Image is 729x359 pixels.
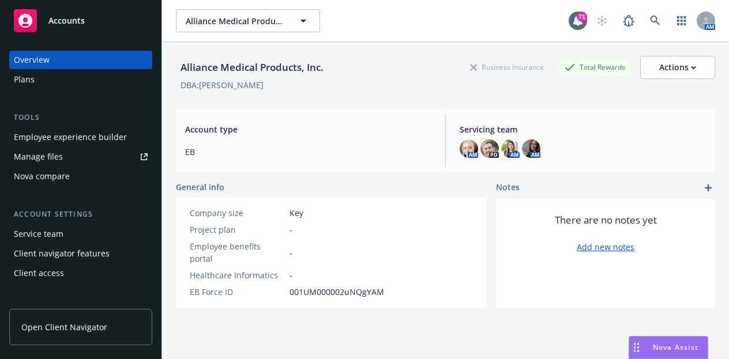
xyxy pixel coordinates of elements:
[176,181,224,193] span: General info
[181,79,264,91] div: DBA: [PERSON_NAME]
[9,51,152,69] a: Overview
[555,213,657,227] span: There are no notes yet
[190,286,285,298] div: EB Force ID
[290,207,303,219] span: Key
[14,51,50,69] div: Overview
[9,264,152,282] a: Client access
[190,269,285,281] div: Healthcare Informatics
[9,128,152,146] a: Employee experience builder
[14,70,35,89] div: Plans
[14,225,63,243] div: Service team
[190,224,285,236] div: Project plan
[14,128,127,146] div: Employee experience builder
[591,9,614,32] a: Start snowing
[9,167,152,186] a: Nova compare
[9,225,152,243] a: Service team
[629,336,708,359] button: Nova Assist
[653,342,698,352] span: Nova Assist
[577,12,587,22] div: 71
[185,123,431,135] span: Account type
[629,337,644,358] div: Drag to move
[290,224,292,236] span: -
[14,167,70,186] div: Nova compare
[176,9,320,32] button: Alliance Medical Products, Inc.
[9,148,152,166] a: Manage files
[190,240,285,264] div: Employee benefits portal
[460,123,706,135] span: Servicing team
[21,321,107,333] span: Open Client Navigator
[14,244,110,263] div: Client navigator features
[9,244,152,263] a: Client navigator features
[9,209,152,220] div: Account settings
[290,247,292,259] span: -
[290,286,384,298] span: 001UM000002uNQgYAM
[48,16,85,25] span: Accounts
[190,207,285,219] div: Company size
[617,9,640,32] a: Report a Bug
[14,264,64,282] div: Client access
[186,15,285,27] span: Alliance Medical Products, Inc.
[480,139,499,158] img: photo
[670,9,693,32] a: Switch app
[14,148,63,166] div: Manage files
[701,181,715,195] a: add
[9,5,152,37] a: Accounts
[659,56,696,78] div: Actions
[496,181,520,195] span: Notes
[522,139,540,158] img: photo
[501,139,520,158] img: photo
[559,60,631,74] div: Total Rewards
[176,60,328,75] div: Alliance Medical Products, Inc.
[640,56,715,79] button: Actions
[577,241,634,253] a: Add new notes
[290,269,292,281] span: -
[185,146,431,158] span: EB
[9,112,152,123] div: Tools
[464,60,550,74] div: Business Insurance
[460,139,478,158] img: photo
[9,70,152,89] a: Plans
[644,9,667,32] a: Search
